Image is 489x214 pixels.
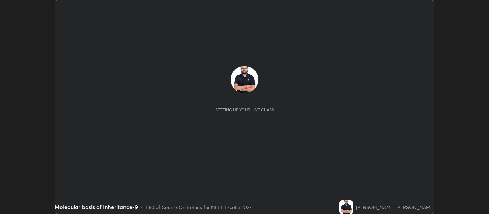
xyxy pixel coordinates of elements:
[339,200,353,214] img: 719b3399970646c8895fdb71918d4742.jpg
[146,204,252,211] div: L60 of Course On Botany for NEET Excel 5 2027
[356,204,434,211] div: [PERSON_NAME] [PERSON_NAME]
[55,203,138,211] div: Molecular basis of Inheritance-9
[141,204,143,211] div: •
[215,107,274,112] div: Setting up your live class
[231,66,258,93] img: 719b3399970646c8895fdb71918d4742.jpg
